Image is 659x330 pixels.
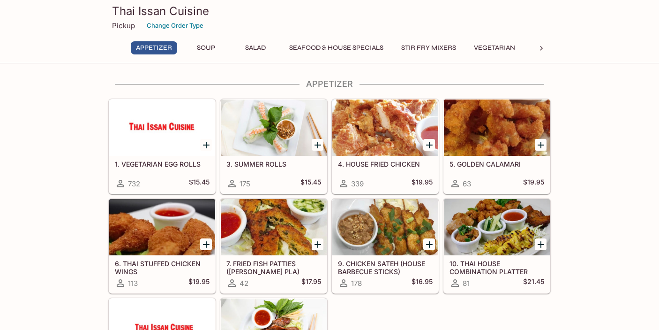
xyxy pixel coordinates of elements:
[423,139,435,151] button: Add 4. HOUSE FRIED CHICKEN
[142,18,208,33] button: Change Order Type
[423,238,435,250] button: Add 9. CHICKEN SATEH (HOUSE BARBECUE STICKS)
[351,279,362,288] span: 178
[523,178,544,189] h5: $19.95
[443,99,550,194] a: 5. GOLDEN CALAMARI63$19.95
[131,41,177,54] button: Appetizer
[109,99,216,194] a: 1. VEGETARIAN EGG ROLLS732$15.45
[312,238,323,250] button: Add 7. FRIED FISH PATTIES (TOD MUN PLA)
[523,277,544,289] h5: $21.45
[535,139,547,151] button: Add 5. GOLDEN CALAMARI
[449,260,544,275] h5: 10. THAI HOUSE COMBINATION PLATTER
[112,4,547,18] h3: Thai Issan Cuisine
[351,179,364,188] span: 339
[412,178,433,189] h5: $19.95
[301,277,321,289] h5: $17.95
[312,139,323,151] button: Add 3. SUMMER ROLLS
[189,178,210,189] h5: $15.45
[112,21,135,30] p: Pickup
[234,41,277,54] button: Salad
[240,179,250,188] span: 175
[240,279,248,288] span: 42
[220,99,327,194] a: 3. SUMMER ROLLS175$15.45
[535,238,547,250] button: Add 10. THAI HOUSE COMBINATION PLATTER
[220,199,327,293] a: 7. FRIED FISH PATTIES ([PERSON_NAME] PLA)42$17.95
[115,160,210,168] h5: 1. VEGETARIAN EGG ROLLS
[115,260,210,275] h5: 6. THAI STUFFED CHICKEN WINGS
[109,199,216,293] a: 6. THAI STUFFED CHICKEN WINGS113$19.95
[469,41,520,54] button: Vegetarian
[200,139,212,151] button: Add 1. VEGETARIAN EGG ROLLS
[109,100,215,156] div: 1. VEGETARIAN EGG ROLLS
[463,279,470,288] span: 81
[443,199,550,293] a: 10. THAI HOUSE COMBINATION PLATTER81$21.45
[444,100,550,156] div: 5. GOLDEN CALAMARI
[463,179,471,188] span: 63
[128,179,140,188] span: 732
[332,199,438,255] div: 9. CHICKEN SATEH (HOUSE BARBECUE STICKS)
[332,199,439,293] a: 9. CHICKEN SATEH (HOUSE BARBECUE STICKS)178$16.95
[188,277,210,289] h5: $19.95
[221,100,327,156] div: 3. SUMMER ROLLS
[396,41,461,54] button: Stir Fry Mixers
[109,199,215,255] div: 6. THAI STUFFED CHICKEN WINGS
[338,260,433,275] h5: 9. CHICKEN SATEH (HOUSE BARBECUE STICKS)
[449,160,544,168] h5: 5. GOLDEN CALAMARI
[300,178,321,189] h5: $15.45
[200,238,212,250] button: Add 6. THAI STUFFED CHICKEN WINGS
[284,41,389,54] button: Seafood & House Specials
[338,160,433,168] h5: 4. HOUSE FRIED CHICKEN
[412,277,433,289] h5: $16.95
[185,41,227,54] button: Soup
[332,99,439,194] a: 4. HOUSE FRIED CHICKEN339$19.95
[444,199,550,255] div: 10. THAI HOUSE COMBINATION PLATTER
[226,260,321,275] h5: 7. FRIED FISH PATTIES ([PERSON_NAME] PLA)
[226,160,321,168] h5: 3. SUMMER ROLLS
[332,100,438,156] div: 4. HOUSE FRIED CHICKEN
[108,79,551,89] h4: Appetizer
[128,279,138,288] span: 113
[221,199,327,255] div: 7. FRIED FISH PATTIES (TOD MUN PLA)
[528,41,570,54] button: Noodles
